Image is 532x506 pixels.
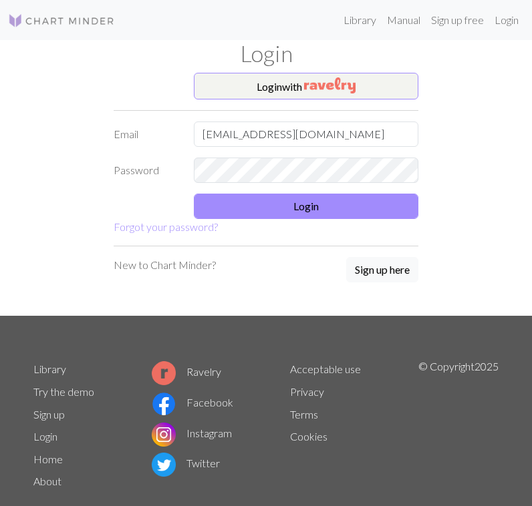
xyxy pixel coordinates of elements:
img: Logo [8,13,115,29]
button: Sign up here [346,257,418,282]
a: About [33,475,61,487]
a: Instagram [152,427,232,439]
button: Login [194,194,418,219]
a: Home [33,453,63,465]
h1: Login [25,40,507,67]
a: Sign up free [426,7,489,33]
a: Sign up here [346,257,418,284]
a: Ravelry [152,365,221,378]
a: Login [489,7,524,33]
a: Facebook [152,396,233,409]
label: Password [106,158,186,183]
img: Ravelry logo [152,361,176,385]
p: New to Chart Minder? [114,257,216,273]
label: Email [106,121,186,147]
a: Library [33,362,66,375]
a: Manual [382,7,426,33]
a: Library [338,7,382,33]
button: Loginwith [194,73,418,99]
a: Forgot your password? [114,220,218,233]
a: Terms [290,408,318,421]
a: Twitter [152,457,220,469]
a: Sign up [33,408,65,421]
img: Facebook logo [152,392,176,416]
img: Instagram logo [152,423,176,447]
a: Try the demo [33,385,94,398]
img: Ravelry [304,77,356,93]
p: © Copyright 2025 [418,358,499,493]
a: Acceptable use [290,362,361,375]
a: Privacy [290,385,324,398]
img: Twitter logo [152,453,176,477]
a: Login [33,430,57,443]
a: Cookies [290,430,327,443]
